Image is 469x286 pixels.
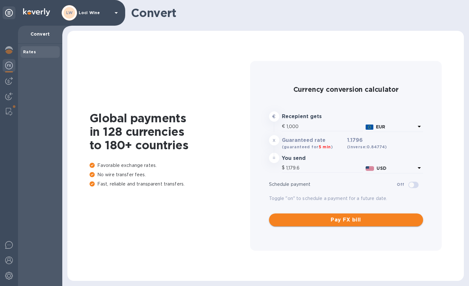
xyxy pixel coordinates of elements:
[282,144,333,149] b: (guaranteed for )
[319,144,331,149] span: 5 min
[90,181,250,187] p: Fast, reliable and transparent transfers.
[269,181,397,188] p: Schedule payment
[274,216,418,224] span: Pay FX bill
[269,153,279,163] div: =
[66,10,73,15] b: LW
[347,137,387,150] h3: 1.1796
[269,85,423,93] h2: Currency conversion calculator
[282,137,344,143] h3: Guaranteed rate
[90,162,250,169] p: Favorable exchange rates.
[3,6,15,19] div: Unpin categories
[131,6,459,20] h1: Convert
[366,166,374,171] img: USD
[282,122,286,131] div: €
[397,182,404,187] b: Off
[269,135,279,145] div: x
[23,8,50,16] img: Logo
[376,124,385,129] b: EUR
[269,213,423,226] button: Pay FX bill
[90,171,250,178] p: No wire transfer fees.
[269,195,423,202] p: Toggle "on" to schedule a payment for a future date.
[23,49,36,54] b: Rates
[5,62,13,69] img: Foreign exchange
[79,11,111,15] p: Loci Wine
[23,31,57,37] p: Convert
[282,114,344,120] h3: Recepient gets
[282,155,344,161] h3: You send
[272,114,275,119] strong: €
[282,163,286,173] div: $
[377,166,386,171] b: USD
[347,144,387,149] b: (inverse: 0.84774 )
[286,122,363,131] input: Amount
[286,163,363,173] input: Amount
[90,111,250,152] h1: Global payments in 128 currencies to 180+ countries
